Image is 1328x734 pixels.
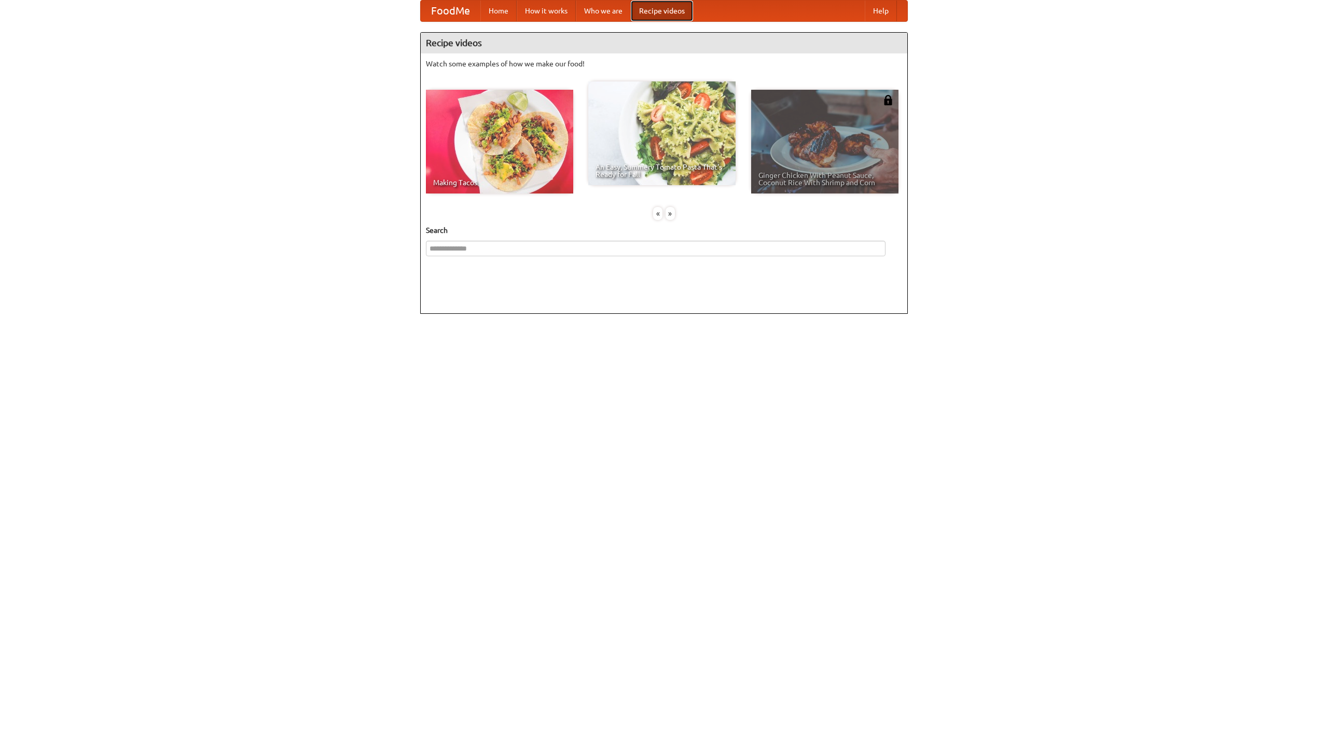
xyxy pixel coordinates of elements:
h4: Recipe videos [421,33,907,53]
a: How it works [517,1,576,21]
div: « [653,207,662,220]
a: Recipe videos [631,1,693,21]
a: Home [480,1,517,21]
a: Making Tacos [426,90,573,193]
a: An Easy, Summery Tomato Pasta That's Ready for Fall [588,81,736,185]
a: Who we are [576,1,631,21]
img: 483408.png [883,95,893,105]
a: Help [865,1,897,21]
div: » [666,207,675,220]
span: Making Tacos [433,179,566,186]
span: An Easy, Summery Tomato Pasta That's Ready for Fall [596,163,728,178]
h5: Search [426,225,902,236]
a: FoodMe [421,1,480,21]
p: Watch some examples of how we make our food! [426,59,902,69]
